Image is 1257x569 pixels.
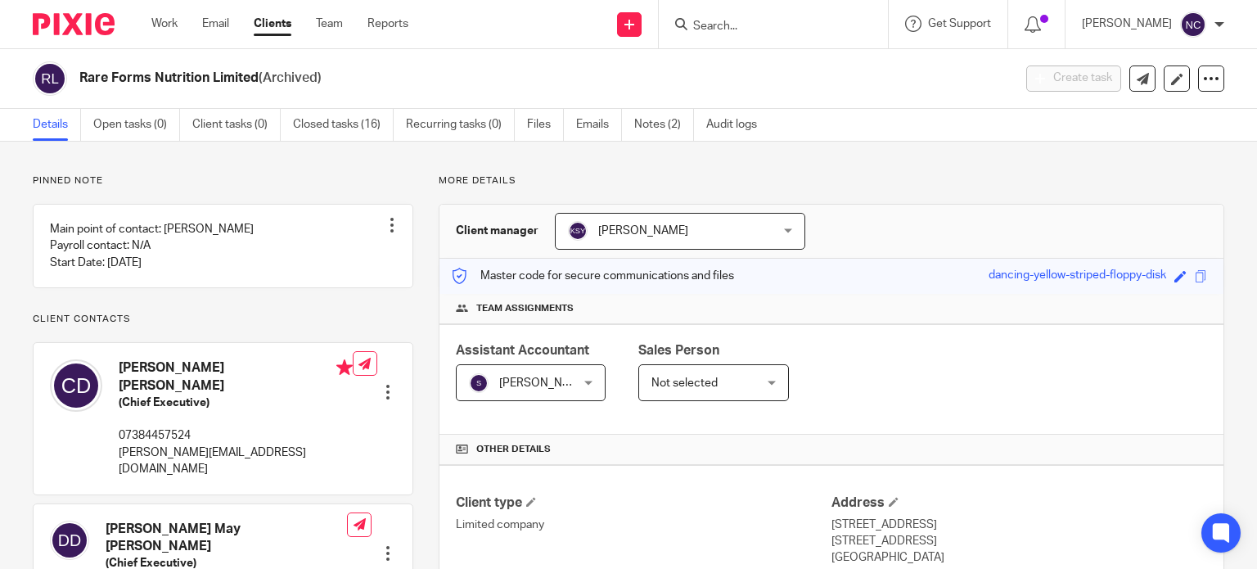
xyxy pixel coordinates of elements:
p: [GEOGRAPHIC_DATA] [831,549,1207,566]
a: Work [151,16,178,32]
h4: [PERSON_NAME] [PERSON_NAME] [119,359,353,395]
p: Client contacts [33,313,413,326]
img: Pixie [33,13,115,35]
a: Emails [576,109,622,141]
img: svg%3E [50,359,102,412]
span: Sales Person [638,344,719,357]
p: Pinned note [33,174,413,187]
h4: Client type [456,494,831,512]
img: svg%3E [1180,11,1206,38]
p: [PERSON_NAME] [1082,16,1172,32]
a: Audit logs [706,109,769,141]
p: 07384457524 [119,427,353,444]
a: Email [202,16,229,32]
a: Recurring tasks (0) [406,109,515,141]
a: Files [527,109,564,141]
p: [PERSON_NAME][EMAIL_ADDRESS][DOMAIN_NAME] [119,445,353,478]
span: [PERSON_NAME] [598,225,688,237]
span: [PERSON_NAME] R [499,377,599,389]
img: svg%3E [33,61,67,96]
a: Client tasks (0) [192,109,281,141]
span: Assistant Accountant [456,344,589,357]
h4: Address [831,494,1207,512]
h3: Client manager [456,223,538,239]
span: Team assignments [476,302,574,315]
a: Details [33,109,81,141]
input: Search [692,20,839,34]
p: Limited company [456,517,831,533]
p: Master code for secure communications and files [452,268,734,284]
img: svg%3E [469,373,489,393]
a: Open tasks (0) [93,109,180,141]
h5: (Chief Executive) [119,395,353,411]
p: [STREET_ADDRESS] [831,533,1207,549]
img: svg%3E [568,221,588,241]
img: svg%3E [50,521,89,560]
a: Reports [367,16,408,32]
h4: [PERSON_NAME] May [PERSON_NAME] [106,521,347,556]
span: Not selected [651,377,718,389]
a: Clients [254,16,291,32]
a: Closed tasks (16) [293,109,394,141]
button: Create task [1026,65,1121,92]
span: Other details [476,443,551,456]
span: (Archived) [259,71,322,84]
span: Get Support [928,18,991,29]
i: Primary [336,359,353,376]
a: Notes (2) [634,109,694,141]
p: [STREET_ADDRESS] [831,517,1207,533]
div: dancing-yellow-striped-floppy-disk [989,267,1166,286]
a: Team [316,16,343,32]
p: More details [439,174,1224,187]
h2: Rare Forms Nutrition Limited [79,70,818,87]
